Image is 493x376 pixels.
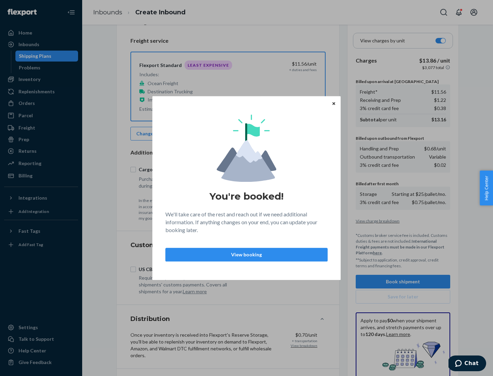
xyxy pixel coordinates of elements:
h1: You're booked! [210,190,283,202]
button: View booking [165,248,328,261]
p: View booking [171,251,322,258]
img: svg+xml,%3Csvg%20viewBox%3D%220%200%20174%20197%22%20fill%3D%22none%22%20xmlns%3D%22http%3A%2F%2F... [217,115,276,182]
p: We'll take care of the rest and reach out if we need additional information. If anything changes ... [165,211,328,234]
span: Chat [16,5,30,11]
button: Close [330,99,337,107]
